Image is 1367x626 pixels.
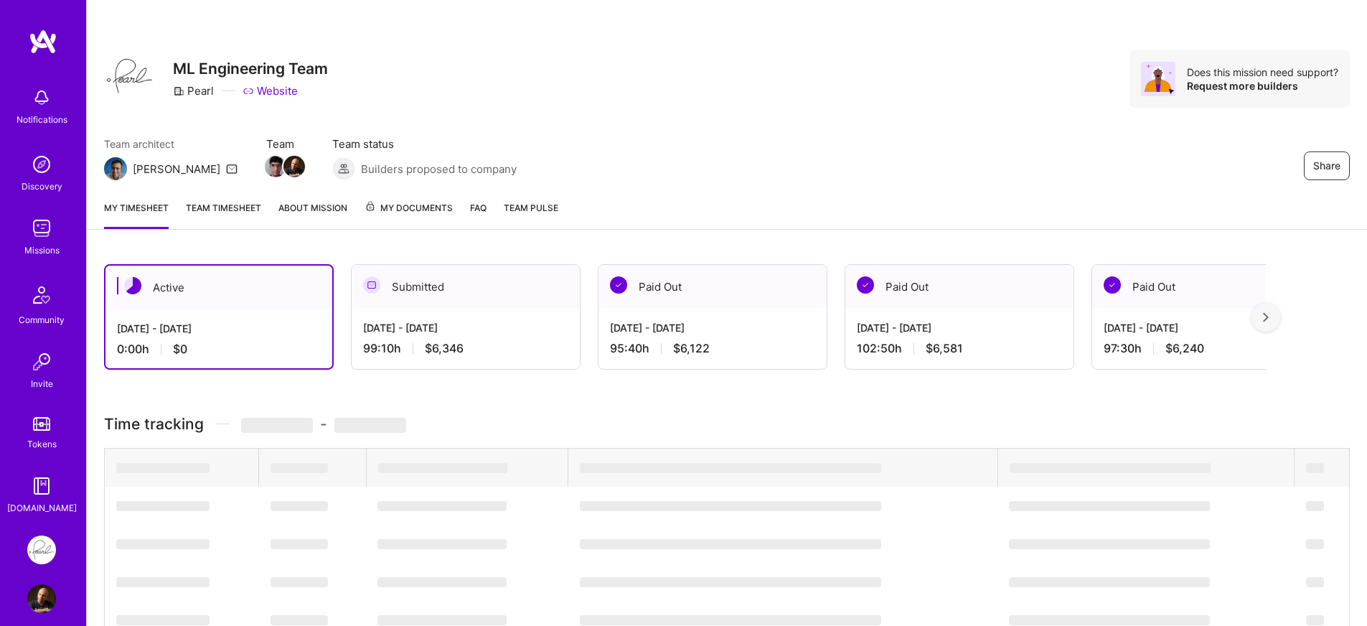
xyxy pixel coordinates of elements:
[27,436,57,452] div: Tokens
[266,136,304,151] span: Team
[27,584,56,613] img: User Avatar
[27,214,56,243] img: teamwork
[580,539,881,549] span: ‌
[104,200,169,229] a: My timesheet
[271,539,328,549] span: ‌
[1141,62,1175,96] img: Avatar
[104,415,1350,433] h3: Time tracking
[361,162,517,177] span: Builders proposed to company
[29,29,57,55] img: logo
[1304,151,1350,180] button: Share
[104,157,127,180] img: Team Architect
[845,265,1074,309] div: Paid Out
[857,320,1062,335] div: [DATE] - [DATE]
[116,501,210,511] span: ‌
[271,577,328,587] span: ‌
[1104,341,1309,356] div: 97:30 h
[116,577,210,587] span: ‌
[504,202,558,213] span: Team Pulse
[124,277,141,294] img: Active
[673,341,710,356] span: $6,122
[243,83,298,98] a: Website
[363,320,568,335] div: [DATE] - [DATE]
[24,243,60,258] div: Missions
[104,50,156,102] img: Company Logo
[1009,539,1210,549] span: ‌
[1010,463,1211,473] span: ‌
[425,341,464,356] span: $6,346
[7,500,77,515] div: [DOMAIN_NAME]
[1187,65,1338,79] div: Does this mission need support?
[1165,341,1204,356] span: $6,240
[377,615,507,625] span: ‌
[173,85,184,97] i: icon CompanyGray
[1306,539,1324,549] span: ‌
[116,539,210,549] span: ‌
[580,501,881,511] span: ‌
[1313,159,1340,173] span: Share
[332,157,355,180] img: Builders proposed to company
[226,163,238,174] i: icon Mail
[117,342,321,357] div: 0:00 h
[173,83,214,98] div: Pearl
[22,179,62,194] div: Discovery
[117,321,321,336] div: [DATE] - [DATE]
[504,200,558,229] a: Team Pulse
[857,276,874,294] img: Paid Out
[470,200,487,229] a: FAQ
[283,156,305,177] img: Team Member Avatar
[116,463,210,473] span: ‌
[926,341,963,356] span: $6,581
[27,150,56,179] img: discovery
[241,418,313,433] span: ‌
[1187,79,1338,93] div: Request more builders
[1009,615,1210,625] span: ‌
[377,501,507,511] span: ‌
[365,200,453,229] a: My Documents
[580,615,881,625] span: ‌
[610,276,627,294] img: Paid Out
[1263,312,1269,322] img: right
[1104,276,1121,294] img: Paid Out
[352,265,580,309] div: Submitted
[1306,463,1324,473] span: ‌
[116,615,210,625] span: ‌
[363,276,380,294] img: Submitted
[1092,265,1320,309] div: Paid Out
[1104,320,1309,335] div: [DATE] - [DATE]
[1306,615,1324,625] span: ‌
[27,83,56,112] img: bell
[24,536,60,564] a: Pearl: ML Engineering Team
[332,136,517,151] span: Team status
[27,536,56,564] img: Pearl: ML Engineering Team
[173,60,328,78] h3: ML Engineering Team
[365,200,453,216] span: My Documents
[24,278,59,312] img: Community
[133,162,220,177] div: [PERSON_NAME]
[271,615,328,625] span: ‌
[31,376,53,391] div: Invite
[271,501,328,511] span: ‌
[598,265,827,309] div: Paid Out
[19,312,65,327] div: Community
[377,539,507,549] span: ‌
[271,463,328,473] span: ‌
[610,341,815,356] div: 95:40 h
[27,347,56,376] img: Invite
[104,136,238,151] span: Team architect
[241,415,406,433] span: -
[377,577,507,587] span: ‌
[266,154,285,179] a: Team Member Avatar
[265,156,286,177] img: Team Member Avatar
[186,200,261,229] a: Team timesheet
[857,341,1062,356] div: 102:50 h
[1306,577,1324,587] span: ‌
[378,463,507,473] span: ‌
[1009,501,1210,511] span: ‌
[17,112,67,127] div: Notifications
[334,418,406,433] span: ‌
[24,584,60,613] a: User Avatar
[27,472,56,500] img: guide book
[1009,577,1210,587] span: ‌
[105,266,332,309] div: Active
